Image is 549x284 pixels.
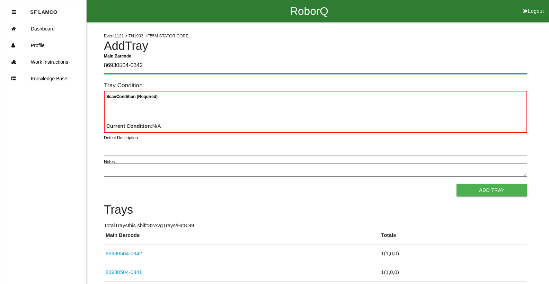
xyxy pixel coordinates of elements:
[379,231,527,245] th: Totals
[0,70,86,87] a: Knowledge Base
[379,263,527,282] td: 1 ( 1 , 0 , 0 )
[106,123,161,129] span: : N/A
[104,222,527,230] p: Total Trays this shift: 82 Avg Trays /Hr: 8.99
[104,231,379,245] th: Main Barcode
[457,184,527,196] button: Add Tray
[104,82,527,89] h6: Tray Condition
[104,58,527,74] input: Required
[104,34,188,38] span: Event 1121 > TN1933 HF55M STATOR CORE
[104,203,527,216] h4: Trays
[0,37,86,54] a: Profile
[104,135,138,141] label: Defect Description
[106,94,158,99] b: Scan Condition (Required)
[104,39,527,53] h4: Add Tray
[0,54,86,70] a: Work Instructions
[106,269,142,275] a: 86930504-0341
[30,4,57,15] p: SF LAMCO
[379,245,527,263] td: 1 ( 1 , 0 , 0 )
[104,159,115,165] label: Notes
[12,4,16,20] div: Close
[104,53,131,58] b: Main Barcode
[106,250,142,256] a: 86930504-0342
[0,20,86,37] a: Dashboard
[106,123,151,129] b: Current Condition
